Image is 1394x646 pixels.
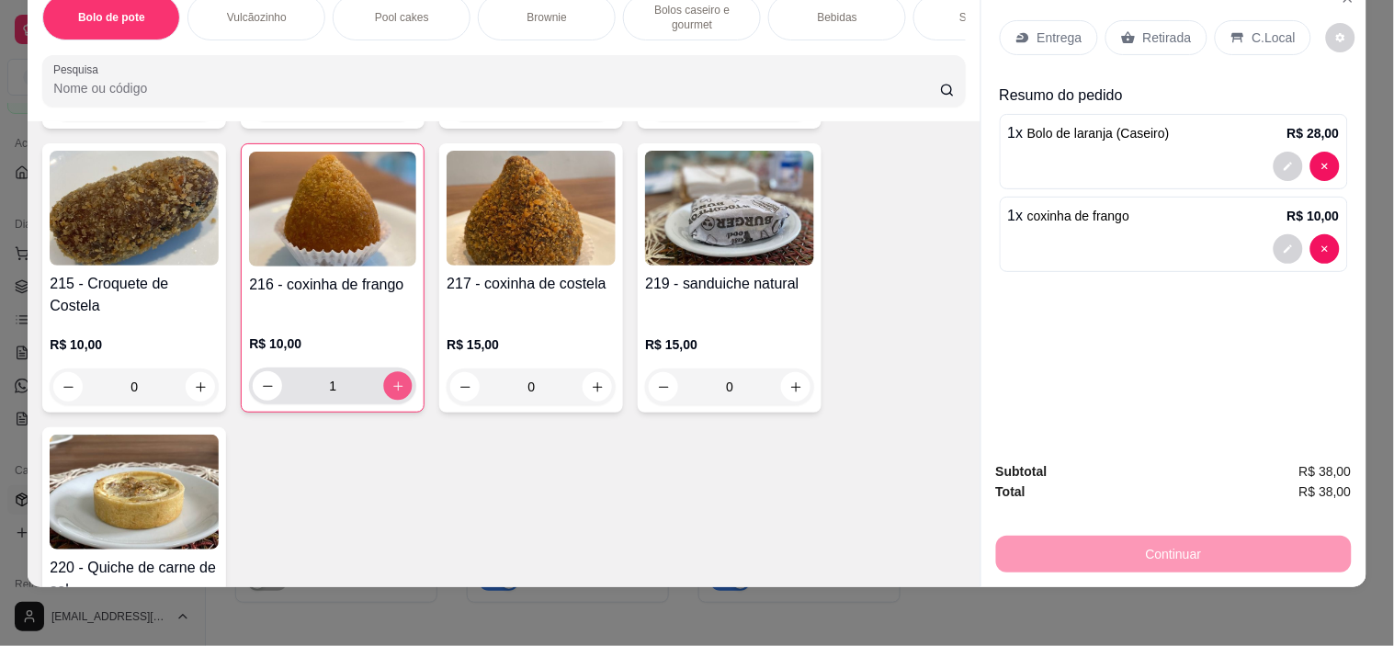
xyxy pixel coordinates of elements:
[1287,124,1340,142] p: R$ 28,00
[583,372,612,402] button: increase-product-quantity
[645,151,814,266] img: product-image
[1143,28,1192,47] p: Retirada
[527,10,567,25] p: Brownie
[1008,122,1170,144] p: 1 x
[227,10,287,25] p: Vulcãozinho
[1252,28,1296,47] p: C.Local
[249,334,416,353] p: R$ 10,00
[375,10,429,25] p: Pool cakes
[50,557,219,601] h4: 220 - Quiche de carne de sol
[645,273,814,295] h4: 219 - sanduiche natural
[450,372,480,402] button: decrease-product-quantity
[645,335,814,354] p: R$ 15,00
[959,10,1005,25] p: Salgados
[53,62,105,77] label: Pesquisa
[781,372,810,402] button: increase-product-quantity
[53,372,83,402] button: decrease-product-quantity
[639,3,745,32] p: Bolos caseiro e gourmet
[50,335,219,354] p: R$ 10,00
[1008,205,1130,227] p: 1 x
[1000,85,1348,107] p: Resumo do pedido
[818,10,857,25] p: Bebidas
[186,372,215,402] button: increase-product-quantity
[50,435,219,550] img: product-image
[996,484,1026,499] strong: Total
[1310,234,1340,264] button: decrease-product-quantity
[384,372,413,401] button: increase-product-quantity
[1299,461,1352,482] span: R$ 38,00
[447,151,616,266] img: product-image
[53,79,940,97] input: Pesquisa
[1274,152,1303,181] button: decrease-product-quantity
[447,273,616,295] h4: 217 - coxinha de costela
[50,273,219,317] h4: 215 - Croquete de Costela
[1027,209,1129,223] span: coxinha de frango
[996,464,1048,479] strong: Subtotal
[249,274,416,296] h4: 216 - coxinha de frango
[50,151,219,266] img: product-image
[1326,23,1355,52] button: decrease-product-quantity
[249,152,416,266] img: product-image
[253,371,282,401] button: decrease-product-quantity
[447,335,616,354] p: R$ 15,00
[1310,152,1340,181] button: decrease-product-quantity
[1299,482,1352,502] span: R$ 38,00
[1274,234,1303,264] button: decrease-product-quantity
[1037,28,1082,47] p: Entrega
[1287,207,1340,225] p: R$ 10,00
[1027,126,1170,141] span: Bolo de laranja (Caseiro)
[78,10,145,25] p: Bolo de pote
[649,372,678,402] button: decrease-product-quantity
